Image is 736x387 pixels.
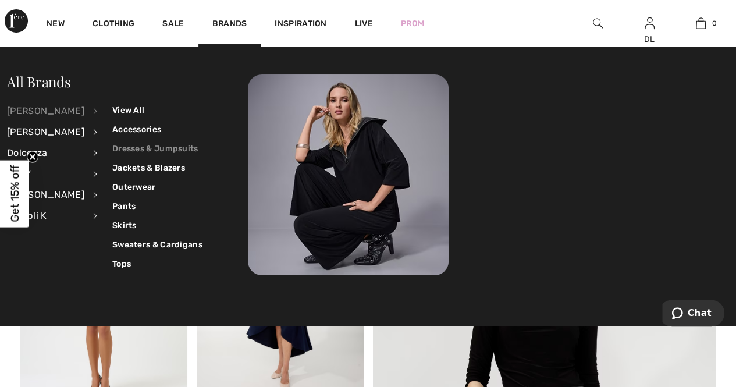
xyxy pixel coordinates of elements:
[112,139,202,158] a: Dresses & Jumpsuits
[7,164,84,184] div: SLNY
[112,101,202,120] a: View All
[7,101,84,122] div: [PERSON_NAME]
[5,9,28,33] img: 1ère Avenue
[645,17,655,29] a: Sign In
[401,17,424,30] a: Prom
[593,16,603,30] img: search the website
[275,19,326,31] span: Inspiration
[212,19,247,31] a: Brands
[112,235,202,254] a: Sweaters & Cardigans
[624,33,675,45] div: DL
[7,143,84,164] div: Dolcezza
[675,16,726,30] a: 0
[248,74,449,275] img: 250825112723_baf80837c6fd5.jpg
[8,165,22,222] span: Get 15% off
[112,177,202,197] a: Outerwear
[47,19,65,31] a: New
[112,197,202,216] a: Pants
[355,17,373,30] a: Live
[112,254,202,274] a: Tops
[112,216,202,235] a: Skirts
[662,300,724,329] iframe: Opens a widget where you can chat to one of our agents
[27,151,38,162] button: Close teaser
[93,19,134,31] a: Clothing
[112,158,202,177] a: Jackets & Blazers
[712,18,716,29] span: 0
[7,184,84,205] div: [PERSON_NAME]
[696,16,706,30] img: My Bag
[7,205,84,226] div: Compli K
[7,122,84,143] div: [PERSON_NAME]
[162,19,184,31] a: Sale
[7,72,71,91] a: All Brands
[645,16,655,30] img: My Info
[112,120,202,139] a: Accessories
